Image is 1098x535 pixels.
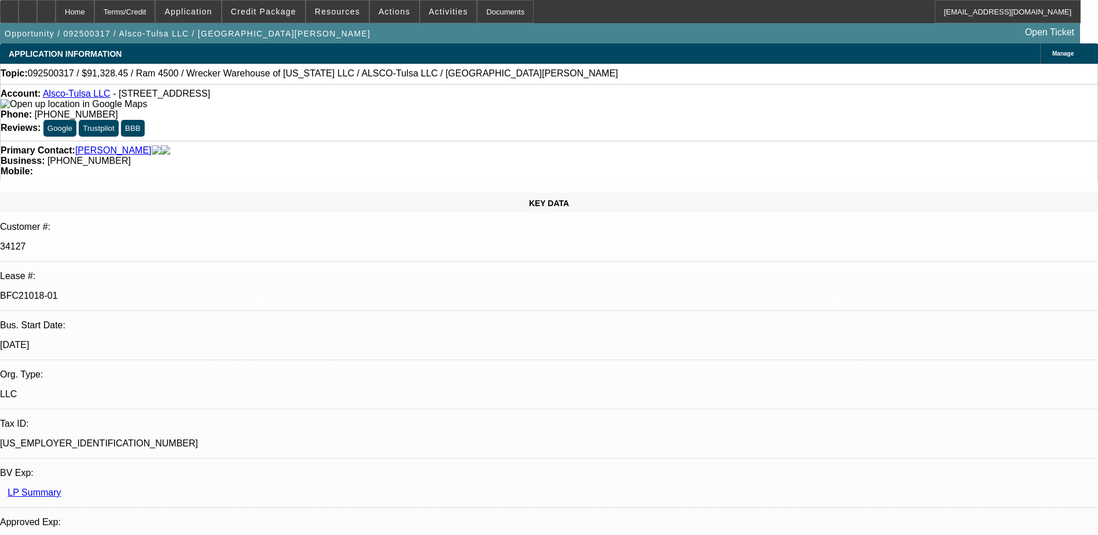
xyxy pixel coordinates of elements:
[28,68,618,79] span: 092500317 / $91,328.45 / Ram 4500 / Wrecker Warehouse of [US_STATE] LLC / ALSCO-Tulsa LLC / [GEOG...
[379,7,410,16] span: Actions
[113,89,210,98] span: - [STREET_ADDRESS]
[231,7,296,16] span: Credit Package
[429,7,468,16] span: Activities
[222,1,305,23] button: Credit Package
[1,156,45,166] strong: Business:
[9,49,122,58] span: APPLICATION INFORMATION
[1,99,147,109] a: View Google Maps
[164,7,212,16] span: Application
[1,145,75,156] strong: Primary Contact:
[1,109,32,119] strong: Phone:
[35,109,118,119] span: [PHONE_NUMBER]
[152,145,161,156] img: facebook-icon.png
[121,120,145,137] button: BBB
[1,89,41,98] strong: Account:
[306,1,369,23] button: Resources
[1052,50,1074,57] span: Manage
[8,488,61,497] a: LP Summary
[1020,23,1079,42] a: Open Ticket
[161,145,170,156] img: linkedin-icon.png
[370,1,419,23] button: Actions
[1,99,147,109] img: Open up location in Google Maps
[1,68,28,79] strong: Topic:
[43,89,111,98] a: Alsco-Tulsa LLC
[79,120,118,137] button: Trustpilot
[43,120,76,137] button: Google
[47,156,131,166] span: [PHONE_NUMBER]
[5,29,370,38] span: Opportunity / 092500317 / Alsco-Tulsa LLC / [GEOGRAPHIC_DATA][PERSON_NAME]
[315,7,360,16] span: Resources
[156,1,221,23] button: Application
[1,166,33,176] strong: Mobile:
[1,123,41,133] strong: Reviews:
[75,145,152,156] a: [PERSON_NAME]
[420,1,477,23] button: Activities
[529,199,569,208] span: KEY DATA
